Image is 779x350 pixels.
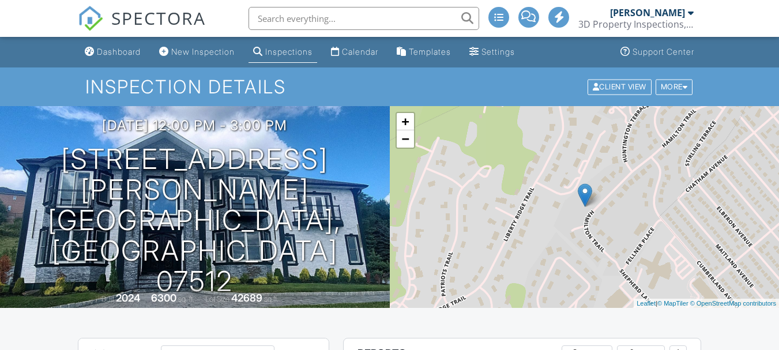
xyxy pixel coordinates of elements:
[326,42,383,63] a: Calendar
[265,47,313,57] div: Inspections
[610,7,685,18] div: [PERSON_NAME]
[481,47,515,57] div: Settings
[637,300,656,307] a: Leaflet
[578,18,694,30] div: 3D Property Inspections, LLC
[85,77,694,97] h1: Inspection Details
[80,42,145,63] a: Dashboard
[397,113,414,130] a: Zoom in
[690,300,776,307] a: © OpenStreetMap contributors
[633,47,694,57] div: Support Center
[18,144,371,296] h1: [STREET_ADDRESS][PERSON_NAME] [GEOGRAPHIC_DATA], [GEOGRAPHIC_DATA] 07512
[264,295,279,303] span: sq.ft.
[616,42,699,63] a: Support Center
[397,130,414,148] a: Zoom out
[657,300,688,307] a: © MapTiler
[116,292,140,304] div: 2024
[656,79,693,95] div: More
[78,6,103,31] img: The Best Home Inspection Software - Spectora
[409,47,451,57] div: Templates
[634,299,779,308] div: |
[231,292,262,304] div: 42689
[342,47,378,57] div: Calendar
[102,118,287,133] h3: [DATE] 12:00 pm - 3:00 pm
[465,42,520,63] a: Settings
[171,47,235,57] div: New Inspection
[249,42,317,63] a: Inspections
[205,295,229,303] span: Lot Size
[101,295,114,303] span: Built
[151,292,176,304] div: 6300
[78,16,206,40] a: SPECTORA
[588,79,652,95] div: Client View
[586,82,654,91] a: Client View
[111,6,206,30] span: SPECTORA
[249,7,479,30] input: Search everything...
[178,295,194,303] span: sq. ft.
[97,47,141,57] div: Dashboard
[155,42,239,63] a: New Inspection
[392,42,456,63] a: Templates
